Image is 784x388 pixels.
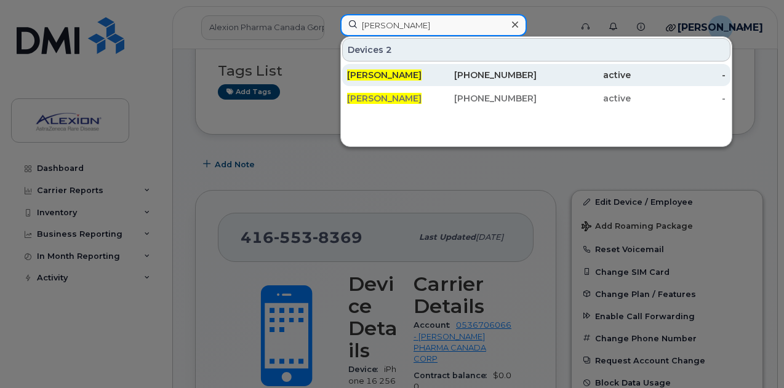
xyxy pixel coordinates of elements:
div: active [537,69,631,81]
div: - [631,69,726,81]
div: active [537,92,631,105]
input: Find something... [340,14,527,36]
div: [PHONE_NUMBER] [442,92,537,105]
a: [PERSON_NAME][PHONE_NUMBER]active- [342,87,730,109]
div: - [631,92,726,105]
span: 2 [386,44,392,56]
div: [PHONE_NUMBER] [442,69,537,81]
span: [PERSON_NAME] [347,93,422,104]
span: [PERSON_NAME] [347,69,422,81]
div: Devices [342,38,730,61]
a: [PERSON_NAME][PHONE_NUMBER]active- [342,64,730,86]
